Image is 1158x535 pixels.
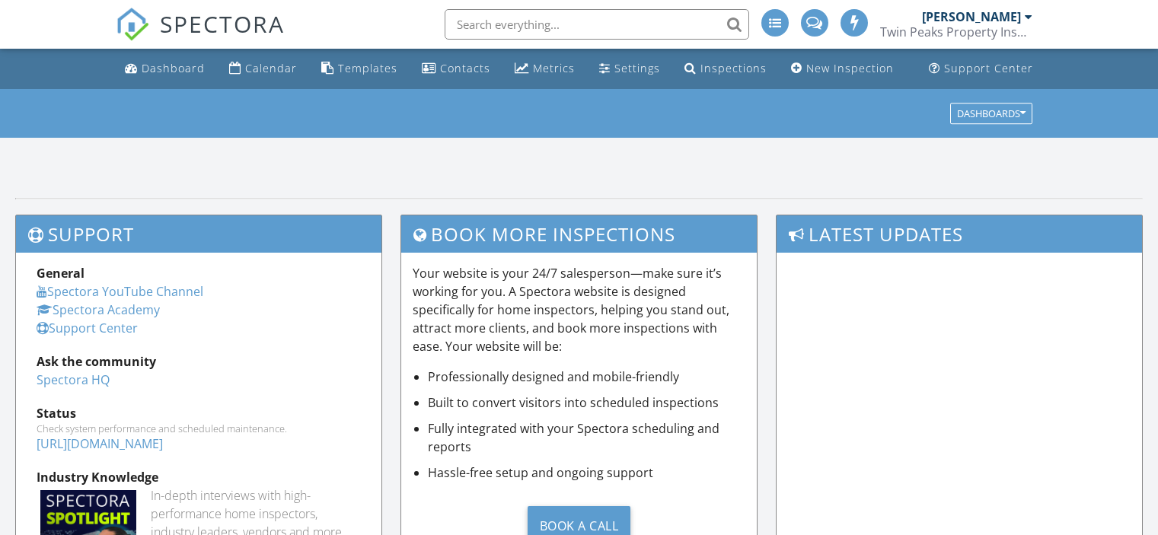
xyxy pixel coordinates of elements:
[16,215,381,253] h3: Support
[37,422,361,435] div: Check system performance and scheduled maintenance.
[806,61,894,75] div: New Inspection
[37,352,361,371] div: Ask the community
[957,108,1026,119] div: Dashboards
[37,265,85,282] strong: General
[37,301,160,318] a: Spectora Academy
[923,55,1039,83] a: Support Center
[119,55,211,83] a: Dashboard
[678,55,773,83] a: Inspections
[401,215,758,253] h3: Book More Inspections
[785,55,900,83] a: New Inspection
[614,61,660,75] div: Settings
[593,55,666,83] a: Settings
[37,404,361,422] div: Status
[142,61,205,75] div: Dashboard
[116,21,285,53] a: SPECTORA
[880,24,1032,40] div: Twin Peaks Property Inspections
[428,463,746,482] li: Hassle-free setup and ongoing support
[944,61,1033,75] div: Support Center
[445,9,749,40] input: Search everything...
[428,393,746,412] li: Built to convert visitors into scheduled inspections
[416,55,496,83] a: Contacts
[37,468,361,486] div: Industry Knowledge
[37,371,110,388] a: Spectora HQ
[700,61,767,75] div: Inspections
[37,435,163,452] a: [URL][DOMAIN_NAME]
[428,419,746,456] li: Fully integrated with your Spectora scheduling and reports
[223,55,303,83] a: Calendar
[116,8,149,41] img: The Best Home Inspection Software - Spectora
[245,61,297,75] div: Calendar
[509,55,581,83] a: Metrics
[413,264,746,355] p: Your website is your 24/7 salesperson—make sure it’s working for you. A Spectora website is desig...
[777,215,1142,253] h3: Latest Updates
[315,55,404,83] a: Templates
[533,61,575,75] div: Metrics
[37,320,138,336] a: Support Center
[428,368,746,386] li: Professionally designed and mobile-friendly
[338,61,397,75] div: Templates
[160,8,285,40] span: SPECTORA
[440,61,490,75] div: Contacts
[37,283,203,300] a: Spectora YouTube Channel
[922,9,1021,24] div: [PERSON_NAME]
[950,103,1032,124] button: Dashboards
